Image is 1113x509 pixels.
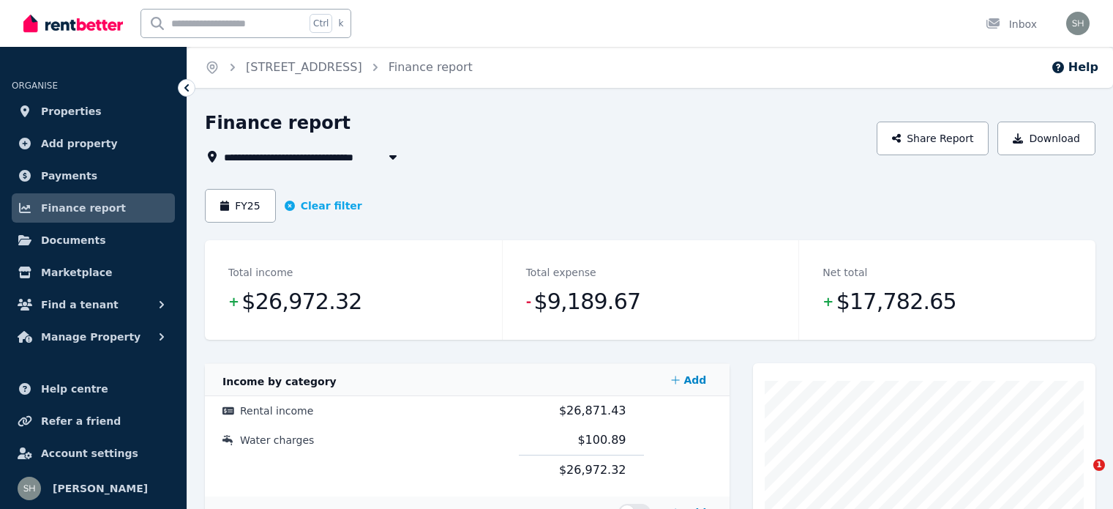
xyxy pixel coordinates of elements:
button: Help [1051,59,1098,76]
span: Water charges [240,434,314,446]
button: Find a tenant [12,290,175,319]
span: Manage Property [41,328,140,346]
h1: Finance report [205,111,351,135]
span: $100.89 [577,433,626,447]
span: Rental income [240,405,313,417]
a: [STREET_ADDRESS] [246,60,362,74]
img: Shaun Herbert [18,477,41,500]
span: [PERSON_NAME] [53,480,148,497]
nav: Breadcrumb [187,47,490,88]
a: Add property [12,129,175,158]
span: - [526,291,531,312]
span: + [228,291,239,312]
span: Income by category [222,376,337,387]
span: Account settings [41,445,138,462]
span: Ctrl [310,14,332,33]
dt: Net total [822,264,867,281]
span: + [822,291,833,312]
a: Marketplace [12,258,175,287]
span: Payments [41,167,97,185]
a: Payments [12,161,175,190]
span: $9,189.67 [533,287,640,316]
a: Documents [12,226,175,255]
span: $17,782.65 [836,287,956,316]
img: RentBetter [23,12,123,34]
span: 1 [1093,459,1105,471]
span: ORGANISE [12,81,58,91]
a: Finance report [12,193,175,223]
button: Clear filter [285,198,362,213]
button: FY25 [205,189,276,223]
span: Find a tenant [41,296,119,313]
img: Shaun Herbert [1066,12,1090,35]
iframe: To enrich screen reader interactions, please activate Accessibility in Grammarly extension settings [1063,459,1098,494]
span: Properties [41,103,102,120]
button: Manage Property [12,322,175,352]
span: k [338,18,343,29]
span: Documents [41,231,106,249]
div: Inbox [986,17,1037,31]
a: Refer a friend [12,406,175,436]
a: Finance report [389,60,473,74]
span: $26,972.32 [559,463,626,477]
a: Help centre [12,374,175,404]
button: Share Report [877,122,989,155]
span: Refer a friend [41,412,121,430]
span: Add property [41,135,118,152]
span: Finance report [41,199,126,217]
span: $26,871.43 [559,404,626,417]
span: $26,972.32 [241,287,361,316]
a: Properties [12,97,175,126]
span: Help centre [41,380,108,398]
span: Marketplace [41,264,112,281]
a: Add [665,365,712,395]
dt: Total expense [526,264,596,281]
a: Account settings [12,439,175,468]
button: Download [997,122,1095,155]
dt: Total income [228,264,293,281]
